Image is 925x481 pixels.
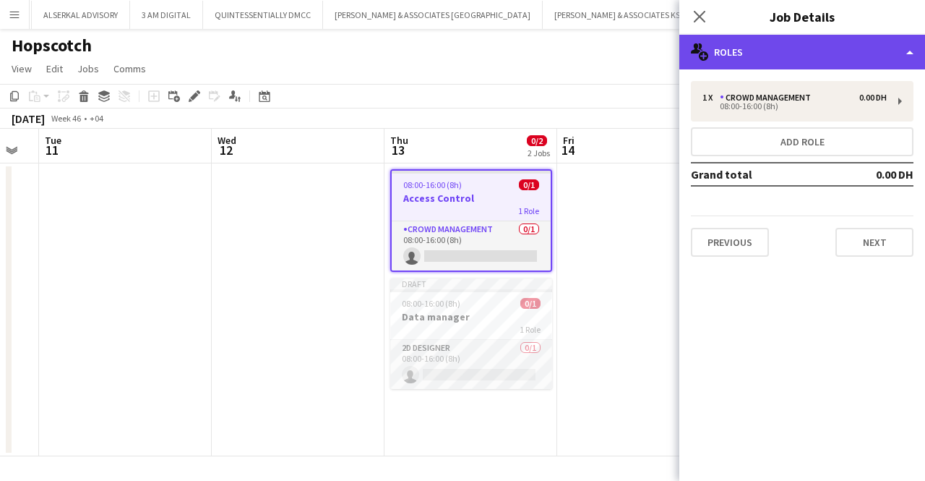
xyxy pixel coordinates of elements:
[323,1,543,29] button: [PERSON_NAME] & ASSOCIATES [GEOGRAPHIC_DATA]
[691,163,828,186] td: Grand total
[12,111,45,126] div: [DATE]
[390,169,552,272] app-job-card: 08:00-16:00 (8h)0/1Access Control1 RoleCrowd Management0/108:00-16:00 (8h)
[528,148,550,158] div: 2 Jobs
[720,93,817,103] div: Crowd Management
[543,1,697,29] button: [PERSON_NAME] & ASSOCIATES KSA
[828,163,913,186] td: 0.00 DH
[392,221,551,271] app-card-role: Crowd Management0/108:00-16:00 (8h)
[203,1,323,29] button: QUINTESSENTIALLY DMCC
[402,298,460,309] span: 08:00-16:00 (8h)
[46,62,63,75] span: Edit
[218,134,236,147] span: Wed
[702,93,720,103] div: 1 x
[679,35,925,69] div: Roles
[702,103,887,110] div: 08:00-16:00 (8h)
[40,59,69,78] a: Edit
[520,324,541,335] span: 1 Role
[835,228,913,257] button: Next
[392,192,551,205] h3: Access Control
[108,59,152,78] a: Comms
[691,127,913,156] button: Add role
[679,7,925,26] h3: Job Details
[390,278,552,389] app-job-card: Draft08:00-16:00 (8h)0/1Data manager1 Role2D Designer0/108:00-16:00 (8h)
[12,62,32,75] span: View
[390,310,552,323] h3: Data manager
[12,35,92,56] h1: Hopscotch
[77,62,99,75] span: Jobs
[48,113,84,124] span: Week 46
[43,142,61,158] span: 11
[45,134,61,147] span: Tue
[6,59,38,78] a: View
[72,59,105,78] a: Jobs
[390,278,552,289] div: Draft
[518,205,539,216] span: 1 Role
[561,142,575,158] span: 14
[403,179,462,190] span: 08:00-16:00 (8h)
[90,113,103,124] div: +04
[215,142,236,158] span: 12
[130,1,203,29] button: 3 AM DIGITAL
[390,134,408,147] span: Thu
[519,179,539,190] span: 0/1
[691,228,769,257] button: Previous
[113,62,146,75] span: Comms
[527,135,547,146] span: 0/2
[520,298,541,309] span: 0/1
[390,340,552,389] app-card-role: 2D Designer0/108:00-16:00 (8h)
[563,134,575,147] span: Fri
[859,93,887,103] div: 0.00 DH
[32,1,130,29] button: ALSERKAL ADVISORY
[388,142,408,158] span: 13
